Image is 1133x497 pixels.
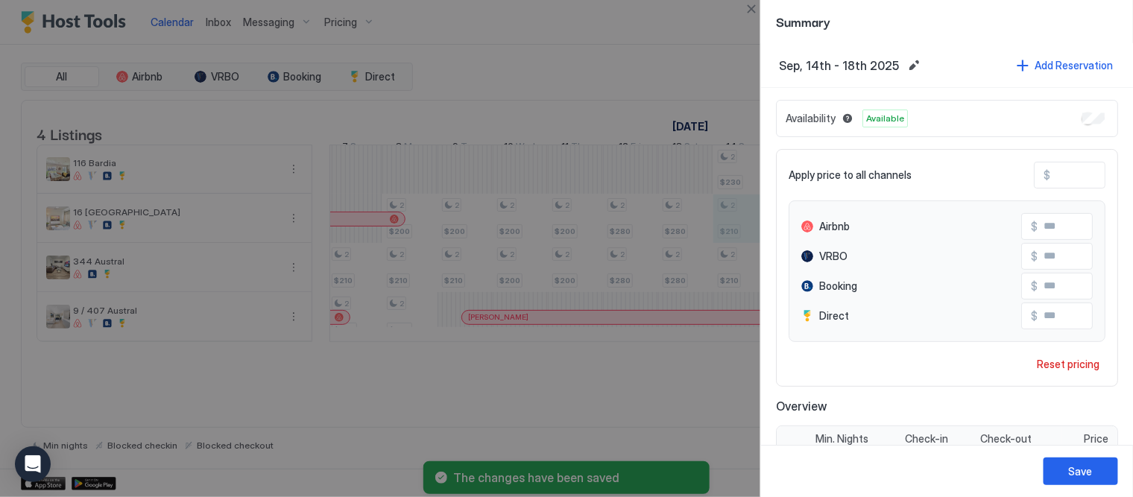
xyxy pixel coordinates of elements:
[1031,354,1105,374] button: Reset pricing
[786,112,836,125] span: Availability
[819,279,857,293] span: Booking
[839,110,856,127] button: Blocked dates override all pricing rules and remain unavailable until manually unblocked
[819,220,850,233] span: Airbnb
[980,432,1032,446] span: Check-out
[15,446,51,482] div: Open Intercom Messenger
[1031,279,1038,293] span: $
[1031,220,1038,233] span: $
[819,250,848,263] span: VRBO
[789,168,912,182] span: Apply price to all channels
[1031,309,1038,323] span: $
[1037,356,1099,372] div: Reset pricing
[776,399,1118,414] span: Overview
[1044,168,1050,182] span: $
[1069,463,1093,479] div: Save
[905,432,948,446] span: Check-in
[779,58,899,73] span: Sep, 14th - 18th 2025
[905,57,923,75] button: Edit date range
[1084,432,1108,446] span: Price
[866,112,904,125] span: Available
[776,12,1118,31] span: Summary
[819,309,849,323] span: Direct
[1044,458,1118,485] button: Save
[1014,55,1115,75] button: Add Reservation
[1035,57,1113,73] div: Add Reservation
[1031,250,1038,263] span: $
[815,432,868,446] span: Min. Nights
